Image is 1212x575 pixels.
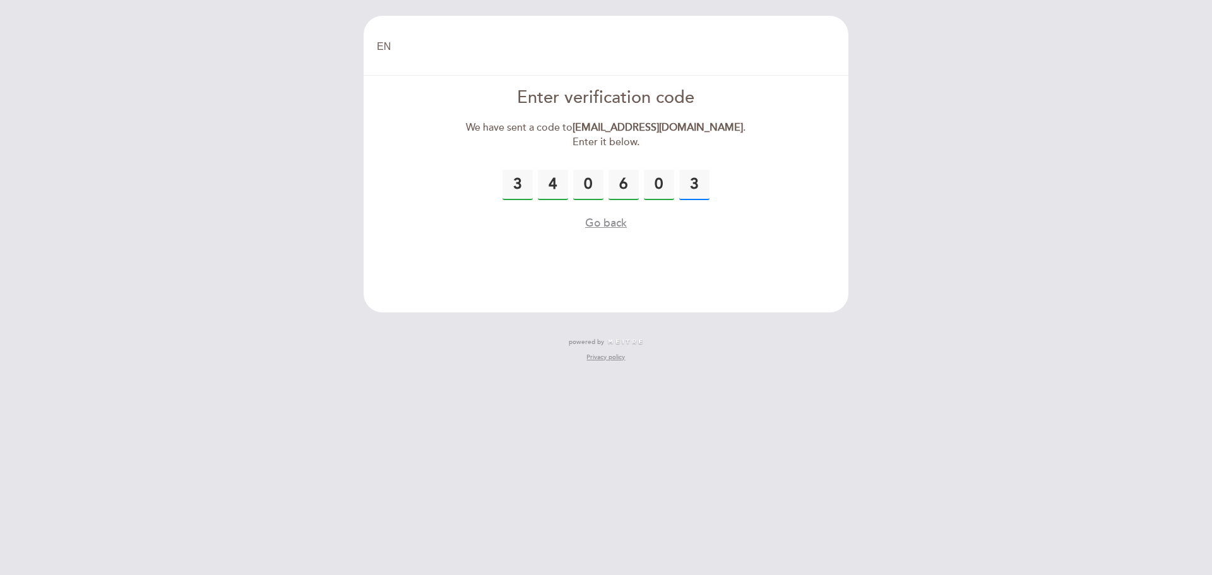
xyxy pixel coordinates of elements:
[461,121,751,150] div: We have sent a code to . Enter it below.
[502,170,533,200] input: 0
[585,215,627,231] button: Go back
[644,170,674,200] input: 0
[586,353,625,362] a: Privacy policy
[573,170,603,200] input: 0
[609,170,639,200] input: 0
[461,86,751,110] div: Enter verification code
[607,339,643,345] img: MEITRE
[538,170,568,200] input: 0
[569,338,643,347] a: powered by
[679,170,710,200] input: 0
[573,121,743,134] strong: [EMAIL_ADDRESS][DOMAIN_NAME]
[569,338,604,347] span: powered by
